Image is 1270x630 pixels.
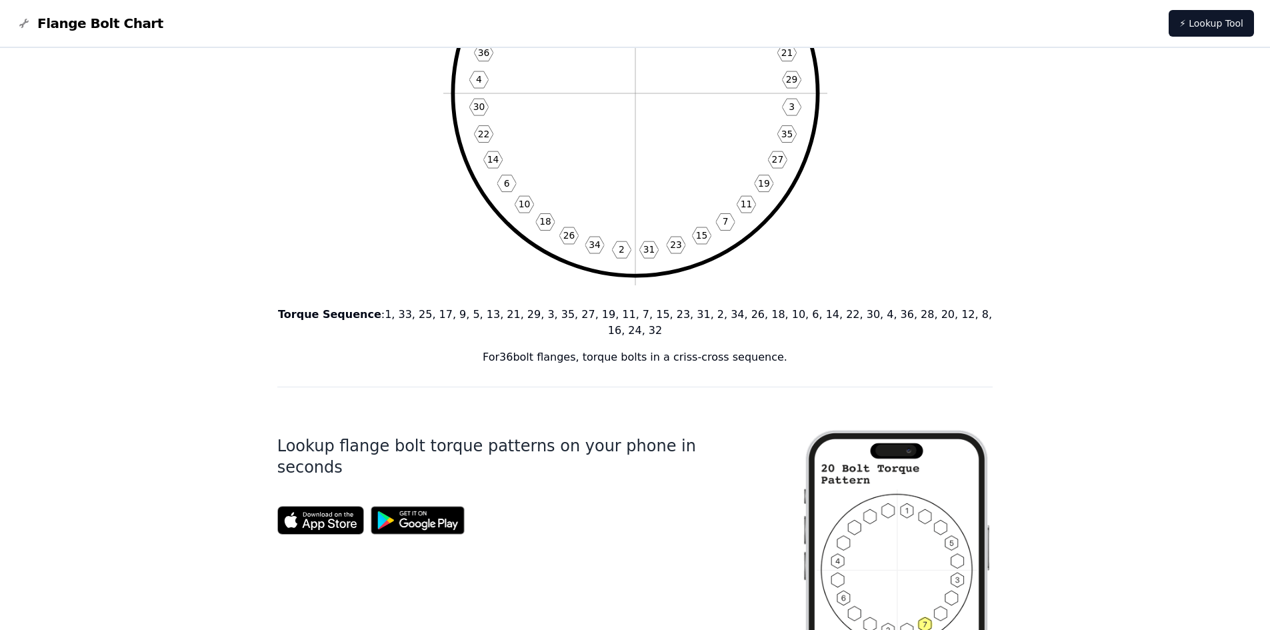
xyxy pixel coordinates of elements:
[695,230,707,241] text: 15
[758,178,770,189] text: 19
[277,435,759,478] h1: Lookup flange bolt torque patterns on your phone in seconds
[539,216,551,227] text: 18
[16,14,163,33] a: Flange Bolt Chart LogoFlange Bolt Chart
[670,239,682,250] text: 23
[589,239,601,250] text: 34
[477,129,489,139] text: 22
[785,74,797,85] text: 29
[1169,10,1254,37] a: ⚡ Lookup Tool
[16,15,32,31] img: Flange Bolt Chart Logo
[476,74,482,85] text: 4
[740,199,752,209] text: 11
[37,14,163,33] span: Flange Bolt Chart
[364,499,472,541] img: Get it on Google Play
[503,178,509,189] text: 6
[563,230,575,241] text: 26
[477,47,489,58] text: 36
[487,154,499,165] text: 14
[473,101,485,112] text: 30
[789,101,795,112] text: 3
[781,47,793,58] text: 21
[277,307,993,339] p: : 1, 33, 25, 17, 9, 5, 13, 21, 29, 3, 35, 27, 19, 11, 7, 15, 23, 31, 2, 34, 26, 18, 10, 6, 14, 22...
[518,199,530,209] text: 10
[722,216,728,227] text: 7
[643,244,655,255] text: 31
[278,308,381,321] b: Torque Sequence
[771,154,783,165] text: 27
[277,506,364,535] img: App Store badge for the Flange Bolt Chart app
[781,129,793,139] text: 35
[619,244,625,255] text: 2
[277,349,993,365] p: For 36 bolt flanges, torque bolts in a criss-cross sequence.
